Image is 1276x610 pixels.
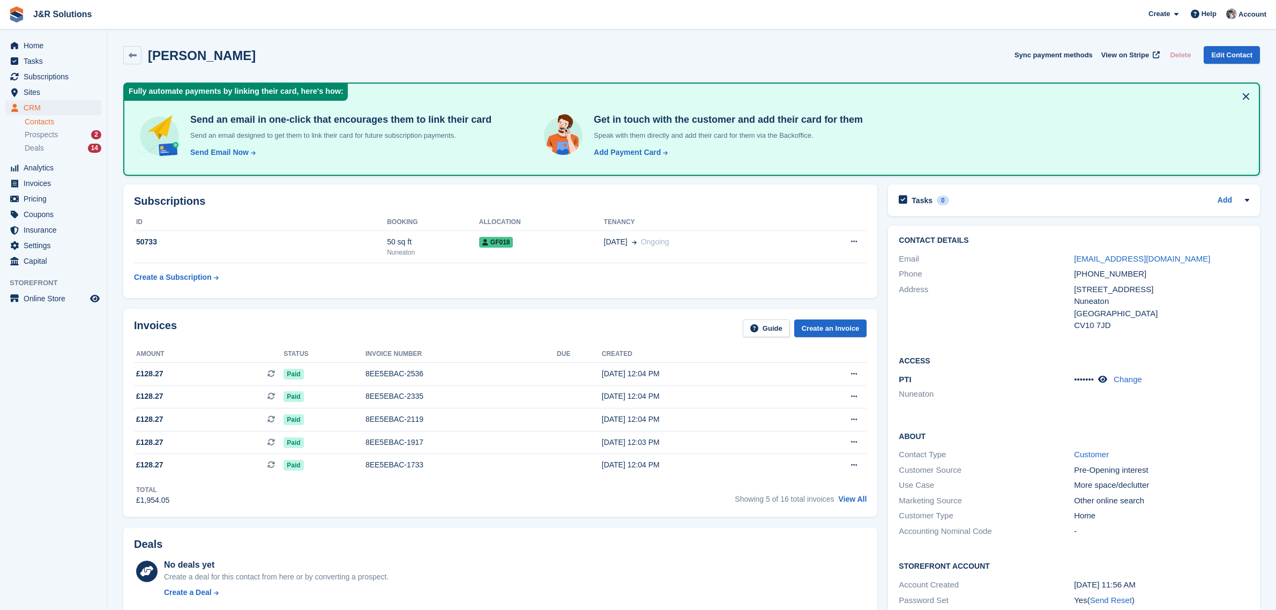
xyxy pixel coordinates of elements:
th: Due [557,346,602,363]
a: Prospects 2 [25,129,101,140]
a: menu [5,85,101,100]
span: Paid [283,460,303,471]
span: £128.27 [136,368,163,380]
a: Edit Contact [1204,46,1260,64]
div: Customer Type [899,510,1074,522]
a: menu [5,69,101,84]
div: Customer Source [899,464,1074,477]
div: [DATE] 12:03 PM [602,437,793,448]
div: 50 sq ft [387,236,479,248]
span: Analytics [24,160,88,175]
div: Accounting Nominal Code [899,525,1074,538]
span: Paid [283,391,303,402]
li: Nuneaton [899,388,1074,400]
div: Create a deal for this contact from here or by converting a prospect. [164,571,389,583]
div: [DATE] 12:04 PM [602,414,793,425]
div: Marketing Source [899,495,1074,507]
span: Tasks [24,54,88,69]
span: Pricing [24,191,88,206]
h2: [PERSON_NAME] [148,48,256,63]
a: menu [5,38,101,53]
div: Nuneaton [387,248,479,257]
span: Home [24,38,88,53]
a: menu [5,222,101,237]
a: Add [1218,195,1232,207]
th: Status [283,346,365,363]
span: Sites [24,85,88,100]
div: [PHONE_NUMBER] [1074,268,1249,280]
a: menu [5,238,101,253]
div: 0 [937,196,949,205]
a: Preview store [88,292,101,305]
h2: Invoices [134,319,177,337]
div: 2 [91,130,101,139]
div: 50733 [134,236,387,248]
span: Online Store [24,291,88,306]
a: menu [5,191,101,206]
div: Account Created [899,579,1074,591]
a: Change [1114,375,1142,384]
div: [STREET_ADDRESS] [1074,284,1249,296]
span: [DATE] [604,236,628,248]
a: menu [5,54,101,69]
th: Allocation [479,214,604,231]
div: Contact Type [899,449,1074,461]
div: No deals yet [164,559,389,571]
span: PTI [899,375,911,384]
div: Home [1074,510,1249,522]
div: Email [899,253,1074,265]
h4: Get in touch with the customer and add their card for them [590,114,863,126]
div: Create a Subscription [134,272,212,283]
div: [DATE] 11:56 AM [1074,579,1249,591]
span: View on Stripe [1101,50,1149,61]
img: Steve Revell [1226,9,1237,19]
div: Pre-Opening interest [1074,464,1249,477]
a: Contacts [25,117,101,127]
button: Delete [1166,46,1195,64]
div: 14 [88,144,101,153]
a: Create a Deal [164,587,389,598]
span: Insurance [24,222,88,237]
a: Deals 14 [25,143,101,154]
a: menu [5,160,101,175]
span: £128.27 [136,437,163,448]
h2: Access [899,355,1249,366]
h2: Deals [134,538,162,551]
th: Tenancy [604,214,800,231]
a: [EMAIL_ADDRESS][DOMAIN_NAME] [1074,254,1210,263]
div: Total [136,485,169,495]
h2: Contact Details [899,236,1249,245]
p: Speak with them directly and add their card for them via the Backoffice. [590,130,863,141]
a: menu [5,291,101,306]
span: CRM [24,100,88,115]
a: View on Stripe [1097,46,1162,64]
th: Created [602,346,793,363]
a: Customer [1074,450,1109,459]
div: Create a Deal [164,587,212,598]
span: Ongoing [641,237,669,246]
a: menu [5,100,101,115]
div: Add Payment Card [594,147,661,158]
div: 8EE5EBAC-1733 [365,459,557,471]
div: Phone [899,268,1074,280]
a: menu [5,207,101,222]
span: Deals [25,143,44,153]
span: Paid [283,414,303,425]
span: Paid [283,369,303,380]
h4: Send an email in one-click that encourages them to link their card [186,114,491,126]
a: Send Reset [1090,596,1132,605]
span: Subscriptions [24,69,88,84]
span: Coupons [24,207,88,222]
th: Invoice number [365,346,557,363]
a: menu [5,176,101,191]
span: £128.27 [136,414,163,425]
div: [DATE] 12:04 PM [602,368,793,380]
div: 8EE5EBAC-2119 [365,414,557,425]
a: J&R Solutions [29,5,96,23]
div: 8EE5EBAC-2335 [365,391,557,402]
div: Address [899,284,1074,332]
div: [GEOGRAPHIC_DATA] [1074,308,1249,320]
div: Nuneaton [1074,295,1249,308]
div: CV10 7JD [1074,319,1249,332]
span: £128.27 [136,459,163,471]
